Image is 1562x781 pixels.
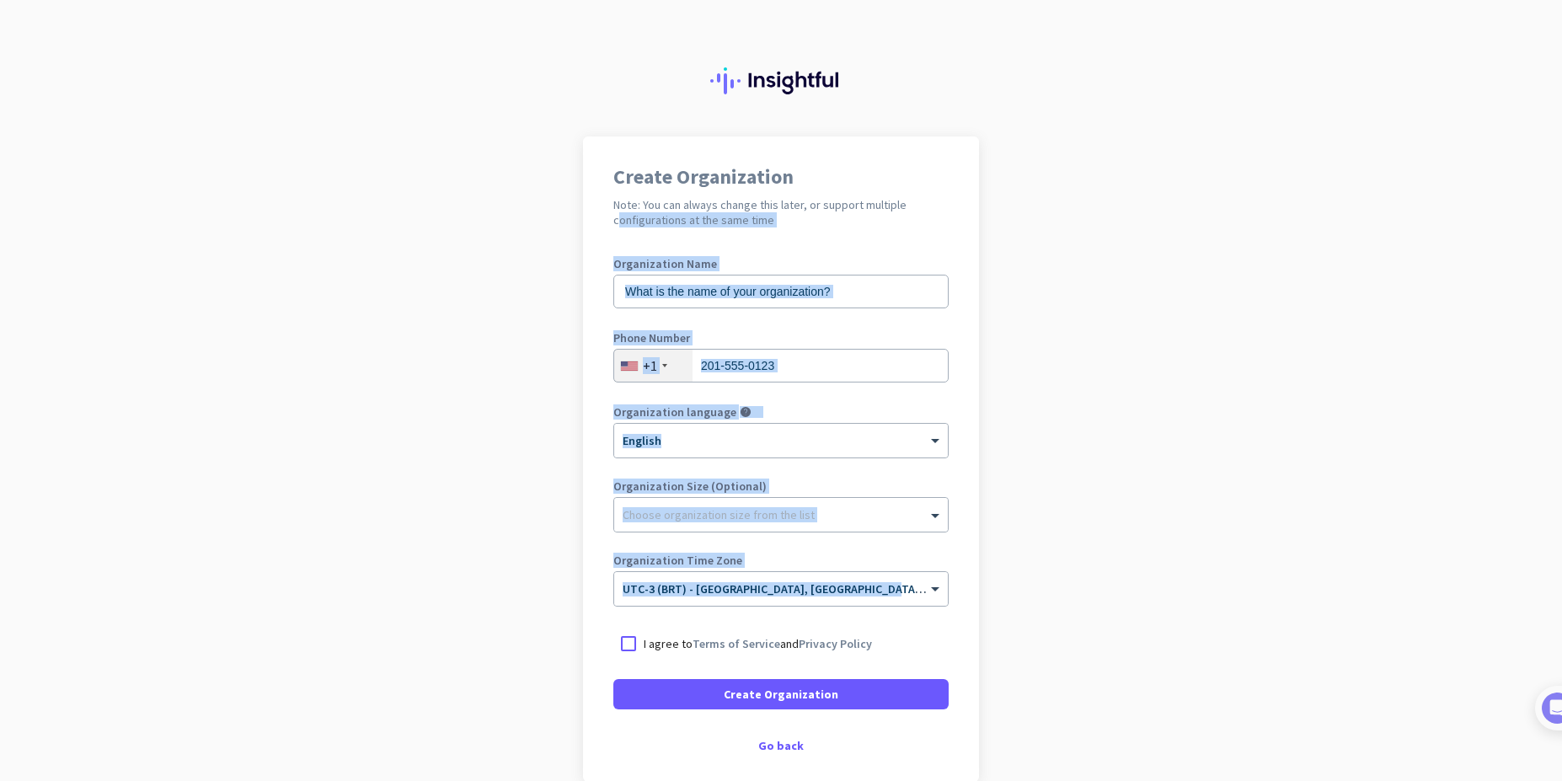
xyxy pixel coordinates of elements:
[740,406,752,418] i: help
[613,406,736,418] label: Organization language
[724,686,838,703] span: Create Organization
[644,635,872,652] p: I agree to and
[613,349,949,382] input: 201-555-0123
[613,480,949,492] label: Organization Size (Optional)
[613,679,949,709] button: Create Organization
[613,740,949,752] div: Go back
[693,636,780,651] a: Terms of Service
[613,167,949,187] h1: Create Organization
[643,357,657,374] div: +1
[799,636,872,651] a: Privacy Policy
[613,275,949,308] input: What is the name of your organization?
[613,197,949,227] h2: Note: You can always change this later, or support multiple configurations at the same time
[710,67,852,94] img: Insightful
[613,258,949,270] label: Organization Name
[613,332,949,344] label: Phone Number
[613,554,949,566] label: Organization Time Zone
